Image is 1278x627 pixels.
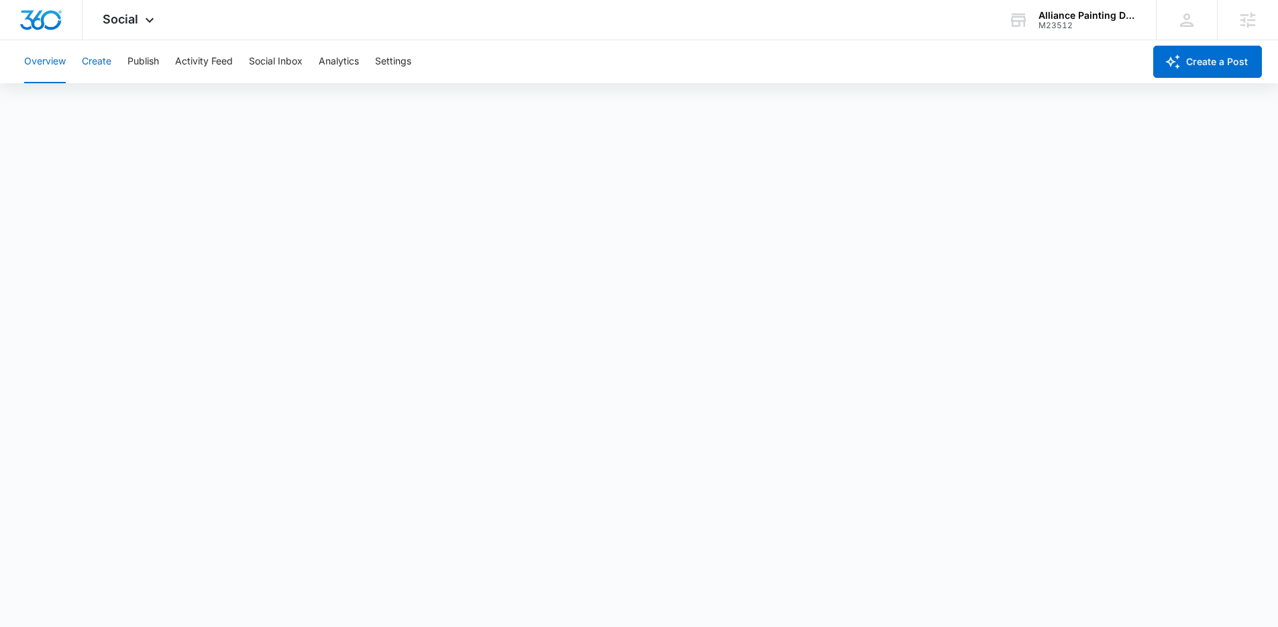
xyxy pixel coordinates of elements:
[1039,10,1136,21] div: account name
[103,12,138,26] span: Social
[1153,46,1262,78] button: Create a Post
[24,40,66,83] button: Overview
[249,40,303,83] button: Social Inbox
[319,40,359,83] button: Analytics
[175,40,233,83] button: Activity Feed
[82,40,111,83] button: Create
[127,40,159,83] button: Publish
[1039,21,1136,30] div: account id
[375,40,411,83] button: Settings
